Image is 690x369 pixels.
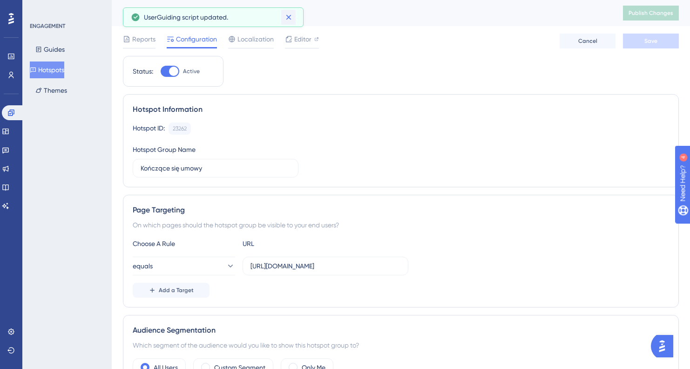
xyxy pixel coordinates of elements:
[133,238,235,249] div: Choose A Rule
[133,144,196,155] div: Hotspot Group Name
[133,219,669,231] div: On which pages should the hotspot group be visible to your end users?
[133,283,210,298] button: Add a Target
[243,238,345,249] div: URL
[30,61,64,78] button: Hotspots
[22,2,58,14] span: Need Help?
[141,163,291,173] input: Type your Hotspot Group Name here
[123,7,600,20] div: Kończące się umowy
[237,34,274,45] span: Localization
[133,340,669,351] div: Which segment of the audience would you like to show this hotspot group to?
[623,34,679,48] button: Save
[623,6,679,20] button: Publish Changes
[173,125,187,132] div: 23262
[30,41,70,58] button: Guides
[30,82,73,99] button: Themes
[176,34,217,45] span: Configuration
[65,5,68,12] div: 4
[30,22,65,30] div: ENGAGEMENT
[578,37,597,45] span: Cancel
[133,325,669,336] div: Audience Segmentation
[133,257,235,275] button: equals
[644,37,657,45] span: Save
[133,66,153,77] div: Status:
[133,123,165,135] div: Hotspot ID:
[250,261,400,271] input: yourwebsite.com/path
[132,34,156,45] span: Reports
[133,205,669,216] div: Page Targeting
[294,34,311,45] span: Editor
[159,287,194,294] span: Add a Target
[144,12,228,23] span: UserGuiding script updated.
[651,332,679,360] iframe: UserGuiding AI Assistant Launcher
[183,68,200,75] span: Active
[560,34,616,48] button: Cancel
[133,260,153,272] span: equals
[133,104,669,115] div: Hotspot Information
[629,9,673,17] span: Publish Changes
